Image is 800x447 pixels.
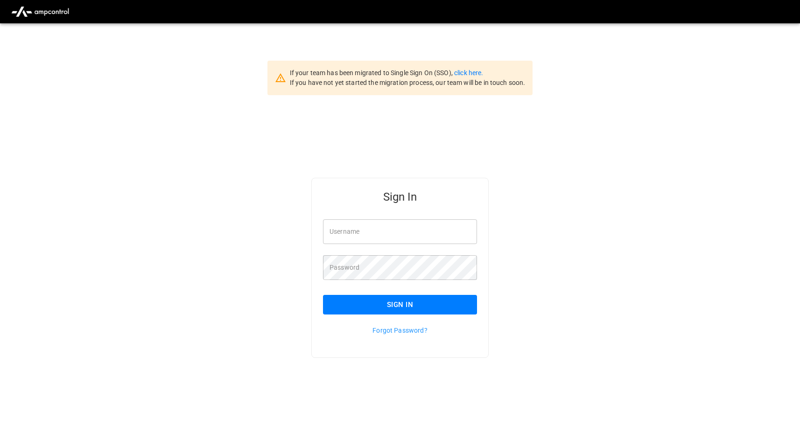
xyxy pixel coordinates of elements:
[290,79,526,86] span: If you have not yet started the migration process, our team will be in touch soon.
[323,295,477,314] button: Sign In
[454,69,483,77] a: click here.
[323,189,477,204] h5: Sign In
[323,326,477,335] p: Forgot Password?
[7,3,73,21] img: ampcontrol.io logo
[290,69,454,77] span: If your team has been migrated to Single Sign On (SSO),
